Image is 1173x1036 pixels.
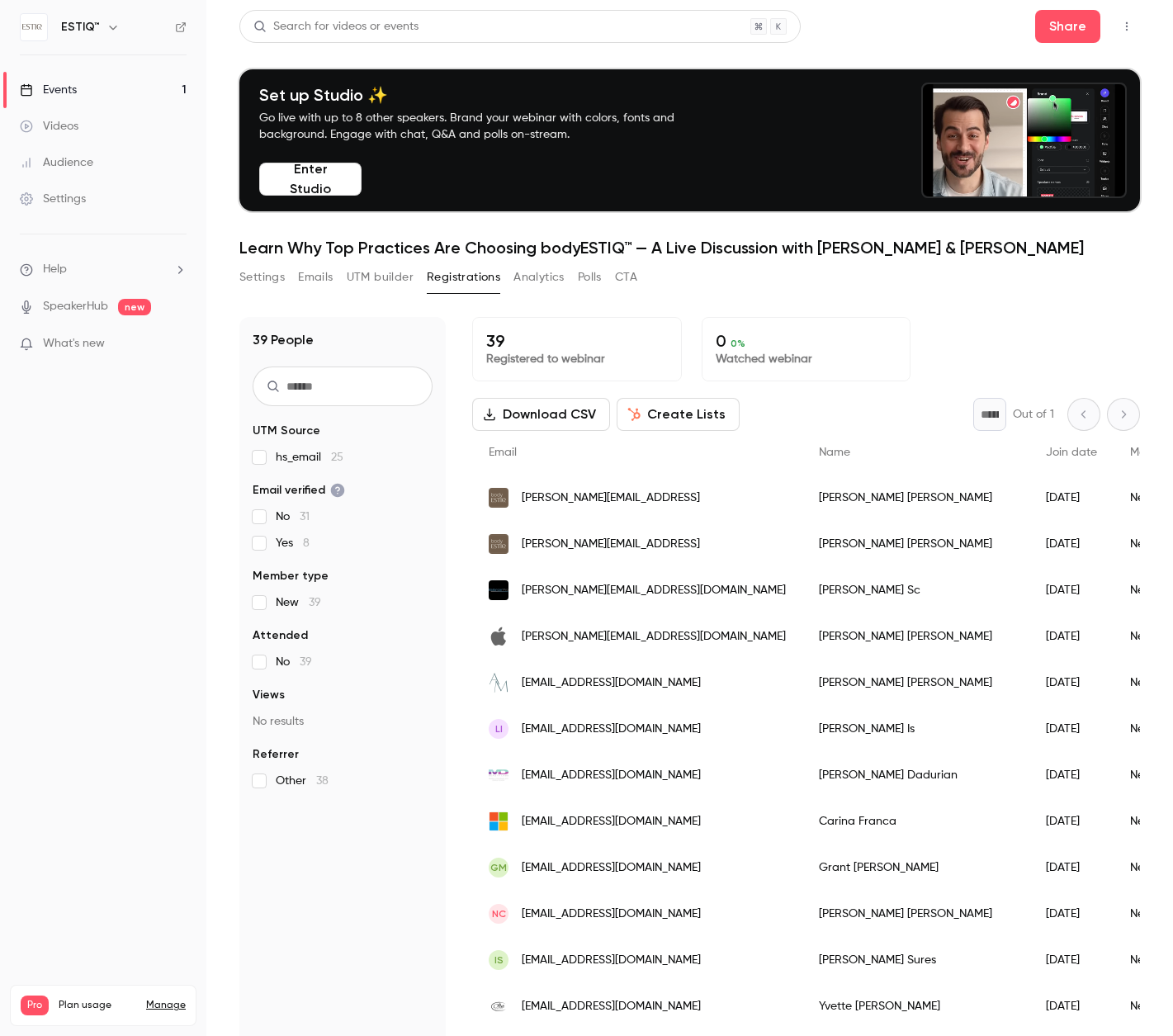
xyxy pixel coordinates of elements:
div: [PERSON_NAME] Sures [802,937,1029,983]
div: [PERSON_NAME] Sc [802,567,1029,613]
span: Help [43,261,67,278]
img: mac.com [489,627,508,646]
div: [PERSON_NAME] [PERSON_NAME] [802,521,1029,567]
p: Go live with up to 8 other speakers. Brand your webinar with colors, fonts and background. Engage... [259,110,713,143]
span: [EMAIL_ADDRESS][DOMAIN_NAME] [522,998,701,1015]
span: No [276,654,312,670]
p: 39 [486,331,668,351]
div: Videos [20,118,78,135]
span: Email verified [253,482,345,499]
span: [EMAIL_ADDRESS][DOMAIN_NAME] [522,906,701,923]
div: [PERSON_NAME] Dadurian [802,752,1029,798]
span: 31 [300,511,310,523]
p: Watched webinar [716,351,897,367]
h6: ESTIQ™ [61,19,100,35]
span: new [118,299,151,315]
div: [DATE] [1029,891,1114,937]
button: UTM builder [347,264,414,291]
img: estiq.ai [489,488,508,508]
span: 39 [309,597,321,608]
button: Emails [298,264,333,291]
span: IS [494,953,504,967]
div: [DATE] [1029,983,1114,1029]
div: Grant [PERSON_NAME] [802,844,1029,891]
div: Carina Franca [802,798,1029,844]
div: [PERSON_NAME] Is [802,706,1029,752]
span: Referrer [253,746,299,763]
span: No [276,509,310,525]
button: Share [1035,10,1100,43]
button: Polls [578,264,602,291]
span: 39 [300,656,312,668]
span: Plan usage [59,999,136,1012]
span: [PERSON_NAME][EMAIL_ADDRESS] [522,490,700,507]
h1: 39 People [253,330,314,350]
span: UTM Source [253,423,320,439]
div: [DATE] [1029,706,1114,752]
span: [EMAIL_ADDRESS][DOMAIN_NAME] [522,767,701,784]
div: [DATE] [1029,752,1114,798]
span: Member type [253,568,329,584]
span: [PERSON_NAME][EMAIL_ADDRESS][DOMAIN_NAME] [522,582,786,599]
span: 38 [316,775,329,787]
div: [PERSON_NAME] [PERSON_NAME] [802,660,1029,706]
span: 25 [331,452,343,463]
div: [DATE] [1029,521,1114,567]
span: New [276,594,321,611]
h4: Set up Studio ✨ [259,85,713,105]
div: [DATE] [1029,660,1114,706]
img: live.com [489,811,508,831]
p: Out of 1 [1013,406,1054,423]
div: Events [20,82,77,98]
span: [EMAIL_ADDRESS][DOMAIN_NAME] [522,721,701,738]
img: estiq.ai [489,534,508,554]
span: [EMAIL_ADDRESS][DOMAIN_NAME] [522,952,701,969]
section: facet-groups [253,423,433,789]
span: Attended [253,627,308,644]
span: LI [495,721,503,736]
img: ESTIQ™ [21,14,47,40]
span: hs_email [276,449,343,466]
img: ballancerpro.com [489,580,508,600]
button: CTA [615,264,637,291]
div: [PERSON_NAME] [PERSON_NAME] [802,613,1029,660]
div: [DATE] [1029,798,1114,844]
div: [PERSON_NAME] [PERSON_NAME] [802,891,1029,937]
button: Download CSV [472,398,610,431]
p: Registered to webinar [486,351,668,367]
a: Manage [146,999,186,1012]
span: GM [490,860,507,875]
span: Join date [1046,447,1097,458]
span: 0 % [731,338,745,349]
button: Analytics [513,264,565,291]
div: [PERSON_NAME] [PERSON_NAME] [802,475,1029,521]
p: 0 [716,331,897,351]
span: Name [819,447,850,458]
div: [DATE] [1029,613,1114,660]
span: [PERSON_NAME][EMAIL_ADDRESS] [522,536,700,553]
div: Yvette [PERSON_NAME] [802,983,1029,1029]
span: Yes [276,535,310,551]
div: Settings [20,191,86,207]
span: Email [489,447,517,458]
span: NC [492,906,506,921]
span: Pro [21,996,49,1015]
div: Audience [20,154,93,171]
span: [PERSON_NAME][EMAIL_ADDRESS][DOMAIN_NAME] [522,628,786,646]
div: [DATE] [1029,475,1114,521]
button: Registrations [427,264,500,291]
div: [DATE] [1029,567,1114,613]
button: Create Lists [617,398,740,431]
span: 8 [303,537,310,549]
div: Search for videos or events [253,18,419,35]
span: [EMAIL_ADDRESS][DOMAIN_NAME] [522,674,701,692]
span: Views [253,687,285,703]
span: [EMAIL_ADDRESS][DOMAIN_NAME] [522,859,701,877]
h1: Learn Why Top Practices Are Choosing bodyESTIQ™ — A Live Discussion with [PERSON_NAME] & [PERSON_... [239,238,1140,258]
p: No results [253,713,433,730]
li: help-dropdown-opener [20,261,187,278]
img: olivehealthfl.com [489,996,508,1016]
img: mdbeautylabs.com [489,765,508,785]
div: [DATE] [1029,844,1114,891]
span: [EMAIL_ADDRESS][DOMAIN_NAME] [522,813,701,830]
